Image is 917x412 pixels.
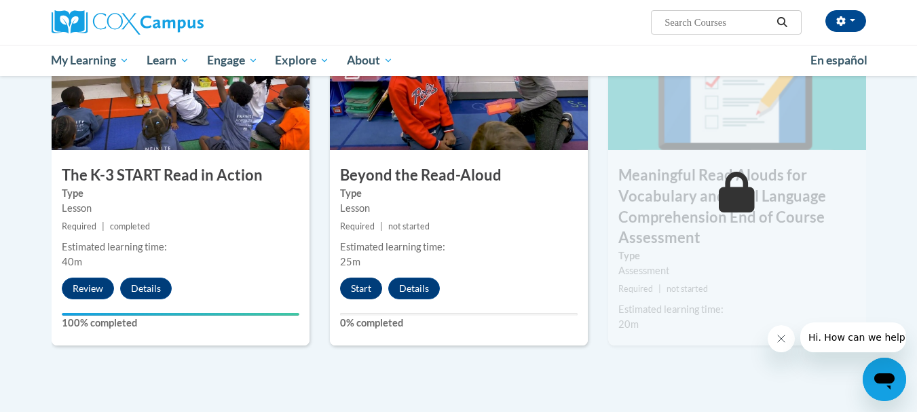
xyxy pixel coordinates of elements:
[340,316,578,331] label: 0% completed
[62,240,299,255] div: Estimated learning time:
[340,278,382,299] button: Start
[768,325,795,352] iframe: Close message
[62,316,299,331] label: 100% completed
[207,52,258,69] span: Engage
[618,263,856,278] div: Assessment
[62,278,114,299] button: Review
[772,14,792,31] button: Search
[608,14,866,150] img: Course Image
[340,186,578,201] label: Type
[618,284,653,294] span: Required
[275,52,329,69] span: Explore
[347,52,393,69] span: About
[62,256,82,267] span: 40m
[330,14,588,150] img: Course Image
[338,45,402,76] a: About
[802,46,876,75] a: En español
[340,221,375,231] span: Required
[102,221,105,231] span: |
[663,14,772,31] input: Search Courses
[31,45,886,76] div: Main menu
[825,10,866,32] button: Account Settings
[618,318,639,330] span: 20m
[380,221,383,231] span: |
[608,165,866,248] h3: Meaningful Read Alouds for Vocabulary and Oral Language Comprehension End of Course Assessment
[52,165,310,186] h3: The K-3 START Read in Action
[800,322,906,352] iframe: Message from company
[52,10,204,35] img: Cox Campus
[658,284,661,294] span: |
[52,14,310,150] img: Course Image
[198,45,267,76] a: Engage
[667,284,708,294] span: not started
[62,201,299,216] div: Lesson
[62,186,299,201] label: Type
[618,248,856,263] label: Type
[147,52,189,69] span: Learn
[52,10,310,35] a: Cox Campus
[110,221,150,231] span: completed
[388,278,440,299] button: Details
[120,278,172,299] button: Details
[330,165,588,186] h3: Beyond the Read-Aloud
[8,10,110,20] span: Hi. How can we help?
[43,45,138,76] a: My Learning
[138,45,198,76] a: Learn
[340,240,578,255] div: Estimated learning time:
[266,45,338,76] a: Explore
[863,358,906,401] iframe: Button to launch messaging window
[810,53,867,67] span: En español
[618,302,856,317] div: Estimated learning time:
[62,313,299,316] div: Your progress
[51,52,129,69] span: My Learning
[340,201,578,216] div: Lesson
[340,256,360,267] span: 25m
[388,221,430,231] span: not started
[62,221,96,231] span: Required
